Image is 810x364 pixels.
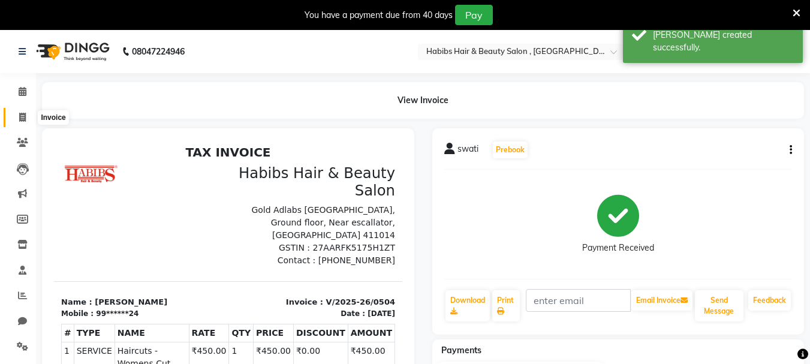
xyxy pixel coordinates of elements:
[314,168,341,179] div: [DATE]
[299,263,348,275] div: ₹450.00
[582,242,654,254] div: Payment Received
[249,250,299,263] div: SUBTOTAL
[61,183,135,201] th: NAME
[182,114,342,127] p: Contact : [PHONE_NUMBER]
[20,201,61,245] td: SERVICE
[7,168,40,179] div: Mobile :
[132,35,185,68] b: 08047224946
[239,201,294,245] td: ₹0.00
[492,290,520,321] a: Print
[20,183,61,201] th: TYPE
[31,35,113,68] img: logo
[7,327,341,338] p: Please visit again !
[299,300,348,313] div: ₹450.00
[135,201,175,245] td: ₹450.00
[182,24,342,59] h3: Habibs Hair & Beauty Salon
[8,183,20,201] th: #
[7,156,167,168] p: Name : [PERSON_NAME]
[695,290,743,321] button: Send Message
[200,201,240,245] td: ₹450.00
[294,201,341,245] td: ₹450.00
[182,64,342,101] p: Gold Adlabs [GEOGRAPHIC_DATA], Ground floor, Near escallator, [GEOGRAPHIC_DATA] 411014
[175,201,200,245] td: 1
[493,142,528,158] button: Prebook
[305,9,453,22] div: You have a payment due from 40 days
[287,168,311,179] div: Date :
[38,110,68,125] div: Invoice
[526,289,631,312] input: enter email
[64,204,133,242] span: Haircuts - Womens Cut And Blowdry
[653,29,794,54] div: Bill created successfully.
[182,156,342,168] p: Invoice : V/2025-26/0504
[445,290,490,321] a: Download
[249,300,299,313] div: Paid
[249,275,299,300] div: GRAND TOTAL
[200,183,240,201] th: PRICE
[299,275,348,300] div: ₹450.00
[441,345,481,356] span: Payments
[631,290,692,311] button: Email Invoice
[42,82,804,119] div: View Invoice
[135,183,175,201] th: RATE
[455,5,493,25] button: Pay
[457,143,478,160] span: swati
[249,263,299,275] div: NET
[182,101,342,114] p: GSTIN : 27AARFK5175H1ZT
[299,250,348,263] div: ₹450.00
[748,290,791,311] a: Feedback
[7,5,341,19] h2: TAX INVOICE
[175,183,200,201] th: QTY
[8,201,20,245] td: 1
[294,183,341,201] th: AMOUNT
[239,183,294,201] th: DISCOUNT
